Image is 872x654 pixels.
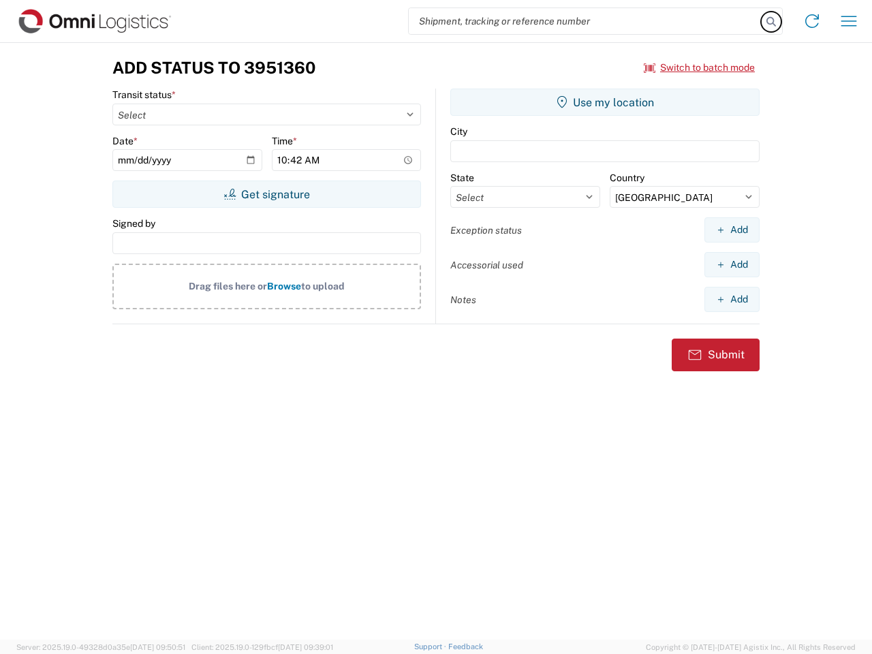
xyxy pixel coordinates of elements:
label: Exception status [450,224,522,236]
span: to upload [301,281,345,292]
span: Drag files here or [189,281,267,292]
h3: Add Status to 3951360 [112,58,315,78]
span: Client: 2025.19.0-129fbcf [191,643,333,651]
label: Date [112,135,138,147]
label: City [450,125,467,138]
button: Add [704,217,760,243]
label: Transit status [112,89,176,101]
label: Accessorial used [450,259,523,271]
label: Signed by [112,217,155,230]
label: Notes [450,294,476,306]
input: Shipment, tracking or reference number [409,8,762,34]
button: Add [704,287,760,312]
button: Switch to batch mode [644,57,755,79]
a: Support [414,642,448,651]
span: Server: 2025.19.0-49328d0a35e [16,643,185,651]
button: Use my location [450,89,760,116]
label: Time [272,135,297,147]
span: Browse [267,281,301,292]
button: Submit [672,339,760,371]
a: Feedback [448,642,483,651]
button: Get signature [112,181,421,208]
label: Country [610,172,644,184]
span: [DATE] 09:39:01 [278,643,333,651]
span: Copyright © [DATE]-[DATE] Agistix Inc., All Rights Reserved [646,641,856,653]
span: [DATE] 09:50:51 [130,643,185,651]
label: State [450,172,474,184]
button: Add [704,252,760,277]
